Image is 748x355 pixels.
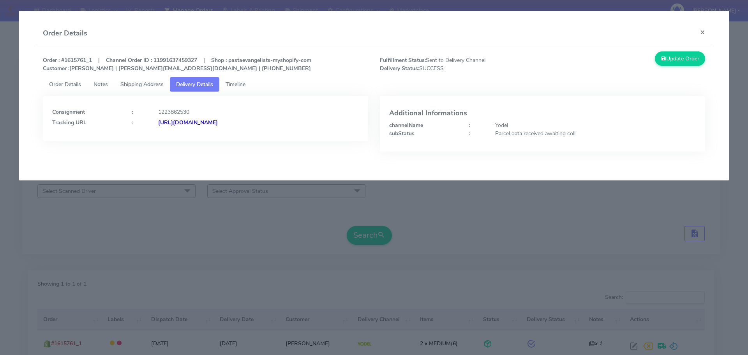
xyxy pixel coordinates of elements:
h4: Order Details [43,28,87,39]
strong: Tracking URL [52,119,86,126]
strong: Delivery Status: [380,65,419,72]
strong: Consignment [52,108,85,116]
span: Sent to Delivery Channel SUCCESS [374,56,543,72]
strong: Order : #1615761_1 | Channel Order ID : 11991637459327 | Shop : pastaevangelists-myshopify-com [P... [43,57,311,72]
strong: : [469,130,470,137]
strong: channelName [389,122,423,129]
strong: : [469,122,470,129]
strong: Customer : [43,65,69,72]
div: Parcel data received awaiting coll [489,129,702,138]
button: Update Order [655,51,706,66]
span: Delivery Details [176,81,213,88]
span: Notes [93,81,108,88]
span: Shipping Address [120,81,164,88]
div: 1223862530 [152,108,365,116]
button: Close [694,22,711,42]
h4: Additional Informations [389,110,696,117]
ul: Tabs [43,77,706,92]
strong: subStatus [389,130,415,137]
strong: [URL][DOMAIN_NAME] [158,119,218,126]
span: Order Details [49,81,81,88]
strong: : [132,108,133,116]
div: Yodel [489,121,702,129]
span: Timeline [226,81,245,88]
strong: : [132,119,133,126]
strong: Fulfillment Status: [380,57,426,64]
